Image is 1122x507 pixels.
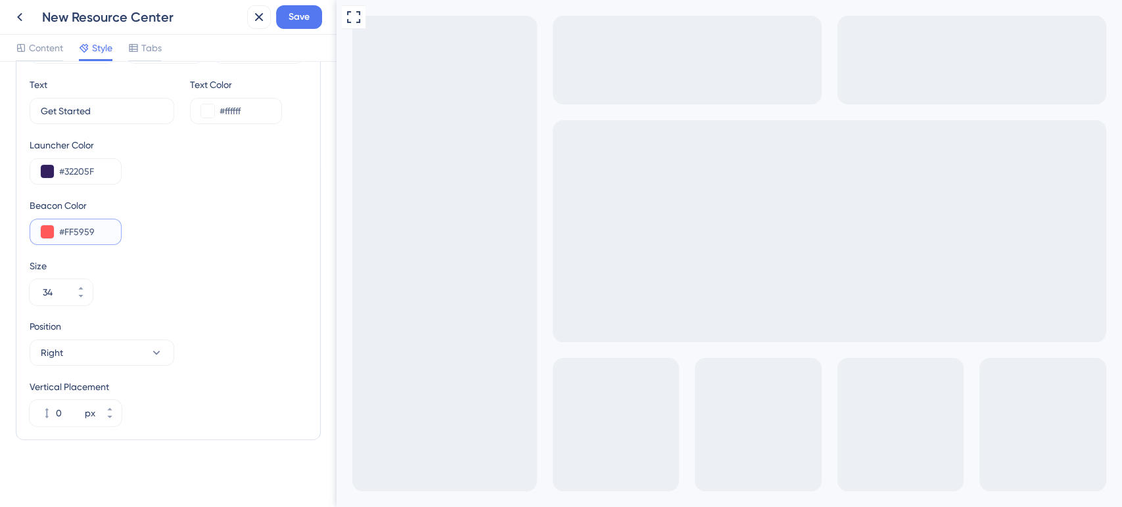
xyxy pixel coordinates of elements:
span: Save [289,9,310,25]
div: Launcher Color [30,137,122,153]
div: Text Color [190,77,282,93]
span: Content [29,40,63,56]
div: px [85,405,95,421]
div: Size [30,258,307,274]
span: Style [92,40,112,56]
button: px [98,400,122,413]
button: Right [30,340,174,366]
input: Get Started [41,104,163,118]
span: Tabs [141,40,162,56]
div: New Resource Center [42,8,242,26]
div: Position [30,319,174,334]
div: Beacon Color [30,198,307,213]
span: Get Started [7,3,64,19]
div: 3 [73,7,78,17]
button: Save [276,5,322,29]
span: Right [41,345,63,361]
div: Text [30,77,47,93]
div: Vertical Placement [30,379,122,395]
input: px [56,405,82,421]
button: px [98,413,122,426]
